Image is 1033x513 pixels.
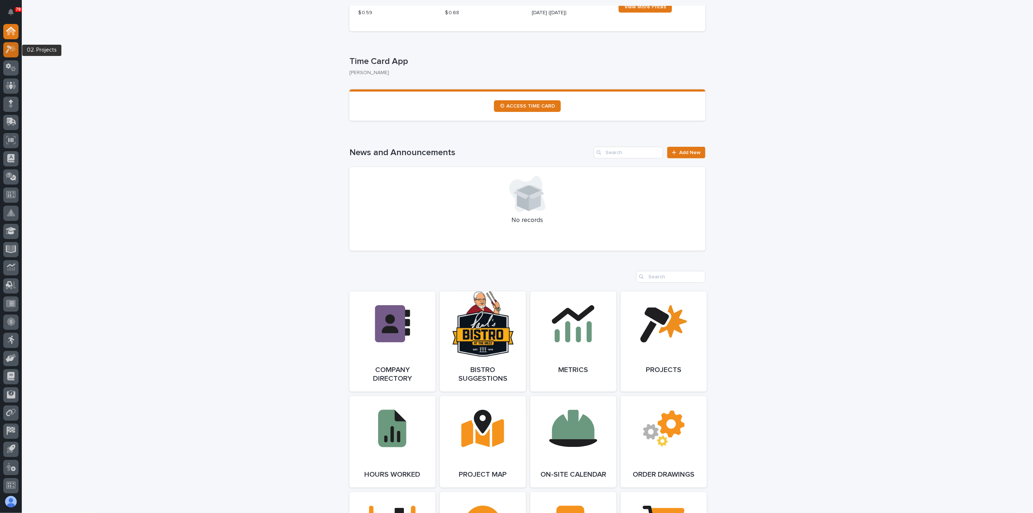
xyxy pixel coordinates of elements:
a: Add New [667,147,705,158]
input: Search [636,271,705,283]
h1: News and Announcements [349,148,591,158]
a: Company Directory [349,291,436,392]
p: $ 0.68 [445,9,523,17]
input: Search [594,147,663,158]
span: Add New [679,150,701,155]
a: Order Drawings [621,396,707,488]
a: Metrics [530,291,616,392]
a: View More Prices [619,1,672,13]
a: Projects [621,291,707,392]
p: Time Card App [349,56,702,67]
p: $ 0.59 [358,9,436,17]
p: No records [358,217,697,225]
span: ⏲ ACCESS TIME CARD [500,104,555,109]
div: Notifications79 [9,9,19,20]
button: Notifications [3,4,19,20]
a: Bistro Suggestions [440,291,526,392]
a: ⏲ ACCESS TIME CARD [494,100,561,112]
p: [PERSON_NAME] [349,70,700,76]
span: View More Prices [624,4,666,9]
a: Project Map [440,396,526,488]
p: 79 [16,7,21,12]
a: On-Site Calendar [530,396,616,488]
a: Hours Worked [349,396,436,488]
button: users-avatar [3,494,19,509]
p: [DATE] ([DATE]) [532,9,610,17]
